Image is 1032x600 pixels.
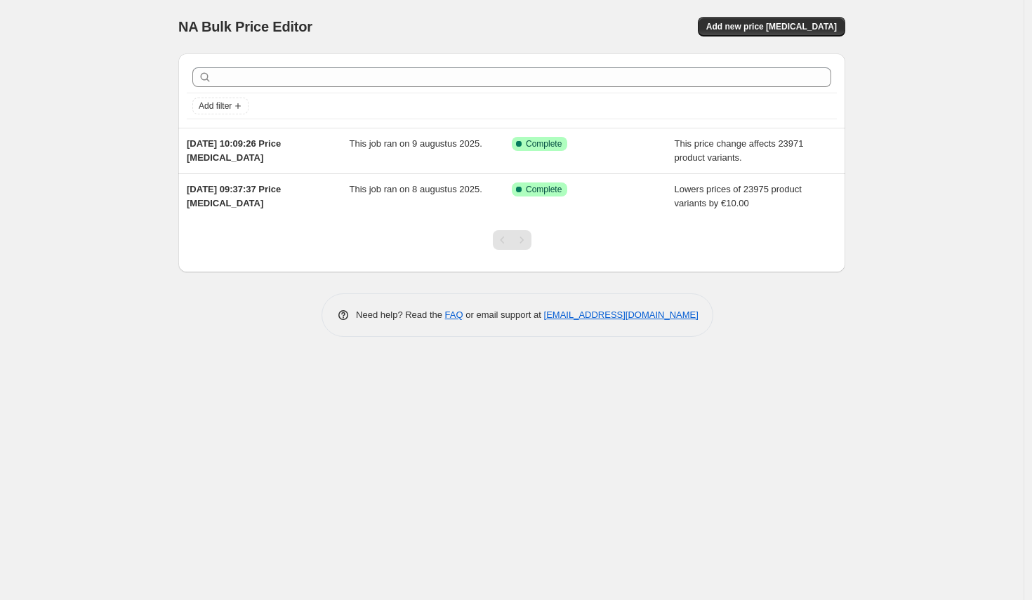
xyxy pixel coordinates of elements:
[698,17,845,36] button: Add new price [MEDICAL_DATA]
[350,184,482,194] span: This job ran on 8 augustus 2025.
[187,138,281,163] span: [DATE] 10:09:26 Price [MEDICAL_DATA]
[356,309,445,320] span: Need help? Read the
[526,184,562,195] span: Complete
[350,138,482,149] span: This job ran on 9 augustus 2025.
[187,184,281,208] span: [DATE] 09:37:37 Price [MEDICAL_DATA]
[706,21,837,32] span: Add new price [MEDICAL_DATA]
[675,138,804,163] span: This price change affects 23971 product variants.
[675,184,802,208] span: Lowers prices of 23975 product variants by €10.00
[192,98,249,114] button: Add filter
[463,309,544,320] span: or email support at
[445,309,463,320] a: FAQ
[493,230,531,250] nav: Pagination
[199,100,232,112] span: Add filter
[544,309,699,320] a: [EMAIL_ADDRESS][DOMAIN_NAME]
[526,138,562,149] span: Complete
[178,19,312,34] span: NA Bulk Price Editor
